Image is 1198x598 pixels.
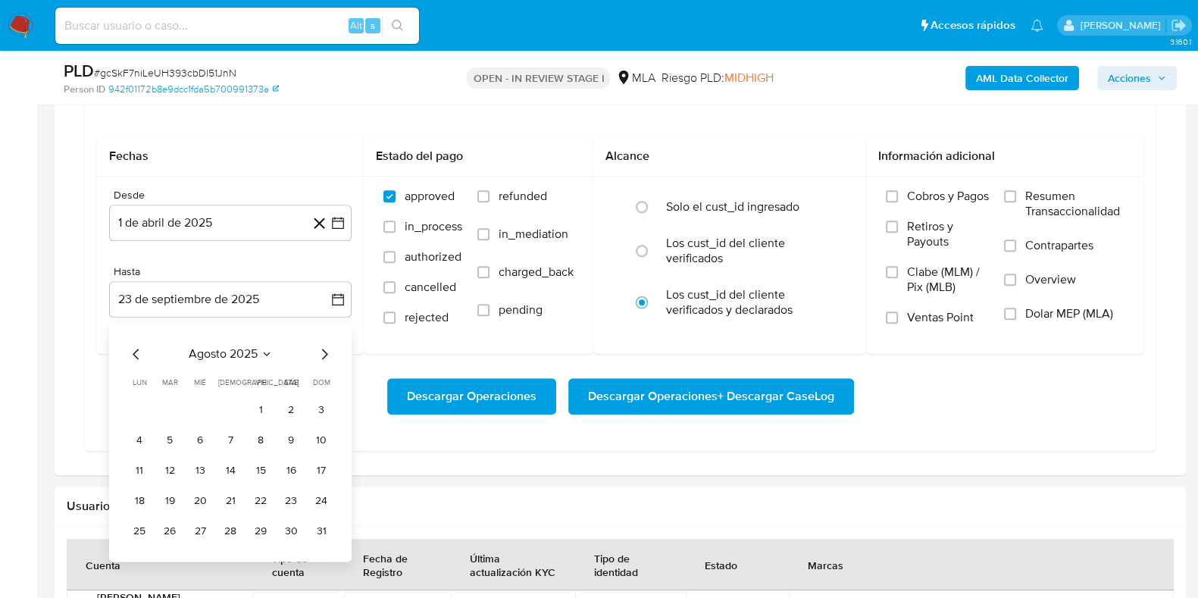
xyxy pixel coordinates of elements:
[1097,66,1177,90] button: Acciones
[724,69,773,86] span: MIDHIGH
[55,16,419,36] input: Buscar usuario o caso...
[371,18,375,33] span: s
[1108,66,1151,90] span: Acciones
[965,66,1079,90] button: AML Data Collector
[64,83,105,96] b: Person ID
[1169,36,1190,48] span: 3.160.1
[67,499,1174,514] h2: Usuarios Asociados
[1031,19,1043,32] a: Notificaciones
[94,65,236,80] span: # gcSkF7niLeUH393cbDl51JnN
[350,18,362,33] span: Alt
[108,83,279,96] a: 942f01172b8e9dcc1fda5b700991373a
[64,58,94,83] b: PLD
[1080,18,1165,33] p: julieta.rodriguez@mercadolibre.com
[467,67,610,89] p: OPEN - IN REVIEW STAGE I
[1171,17,1187,33] a: Salir
[931,17,1015,33] span: Accesos rápidos
[661,70,773,86] span: Riesgo PLD:
[382,15,413,36] button: search-icon
[616,70,655,86] div: MLA
[976,66,1068,90] b: AML Data Collector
